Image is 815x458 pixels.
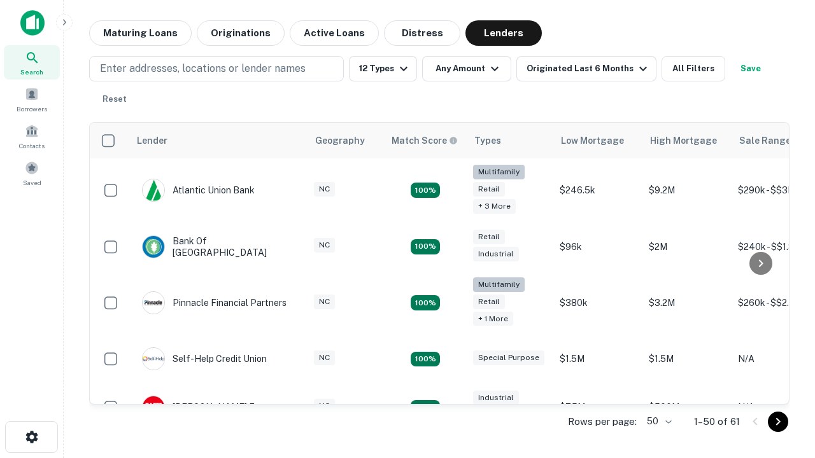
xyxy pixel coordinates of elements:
[142,235,295,258] div: Bank Of [GEOGRAPHIC_DATA]
[4,45,60,80] a: Search
[411,183,440,198] div: Matching Properties: 10, hasApolloMatch: undefined
[384,123,467,158] th: Capitalize uses an advanced AI algorithm to match your search with the best lender. The match sco...
[516,56,656,81] button: Originated Last 6 Months
[143,348,164,370] img: picture
[314,399,335,413] div: NC
[473,230,505,244] div: Retail
[467,123,553,158] th: Types
[308,123,384,158] th: Geography
[94,87,135,112] button: Reset
[553,123,642,158] th: Low Mortgage
[642,223,732,271] td: $2M
[642,158,732,223] td: $9.2M
[314,350,335,365] div: NC
[290,20,379,46] button: Active Loans
[474,133,501,148] div: Types
[411,400,440,415] div: Matching Properties: 14, hasApolloMatch: undefined
[730,56,771,81] button: Save your search to get updates of matches that match your search criteria.
[694,414,740,429] p: 1–50 of 61
[19,141,45,151] span: Contacts
[314,238,335,253] div: NC
[473,165,525,179] div: Multifamily
[739,133,791,148] div: Sale Range
[314,295,335,309] div: NC
[4,119,60,153] a: Contacts
[143,179,164,201] img: picture
[553,223,642,271] td: $96k
[143,236,164,258] img: picture
[129,123,308,158] th: Lender
[20,67,43,77] span: Search
[465,20,542,46] button: Lenders
[650,133,717,148] div: High Mortgage
[642,335,732,383] td: $1.5M
[422,56,511,81] button: Any Amount
[473,182,505,197] div: Retail
[392,134,458,148] div: Capitalize uses an advanced AI algorithm to match your search with the best lender. The match sco...
[568,414,637,429] p: Rows per page:
[349,56,417,81] button: 12 Types
[751,316,815,377] iframe: Chat Widget
[89,20,192,46] button: Maturing Loans
[20,10,45,36] img: capitalize-icon.png
[473,199,516,214] div: + 3 more
[553,335,642,383] td: $1.5M
[23,177,41,188] span: Saved
[143,292,164,314] img: picture
[553,271,642,335] td: $380k
[315,133,365,148] div: Geography
[143,396,164,418] img: picture
[411,295,440,310] div: Matching Properties: 18, hasApolloMatch: undefined
[473,247,519,261] div: Industrial
[473,391,519,405] div: Industrial
[473,295,505,309] div: Retail
[4,82,60,116] a: Borrowers
[553,158,642,223] td: $246.5k
[527,61,651,76] div: Originated Last 6 Months
[314,182,335,197] div: NC
[142,291,287,314] div: Pinnacle Financial Partners
[392,134,455,148] h6: Match Score
[137,133,167,148] div: Lender
[473,312,513,326] div: + 1 more
[642,123,732,158] th: High Mortgage
[142,347,267,370] div: Self-help Credit Union
[553,383,642,431] td: $7.5M
[384,20,460,46] button: Distress
[642,412,674,431] div: 50
[100,61,306,76] p: Enter addresses, locations or lender names
[768,412,788,432] button: Go to next page
[473,277,525,292] div: Multifamily
[142,396,274,419] div: [PERSON_NAME] Fargo
[662,56,725,81] button: All Filters
[473,350,544,365] div: Special Purpose
[642,383,732,431] td: $500M
[642,271,732,335] td: $3.2M
[411,352,440,367] div: Matching Properties: 11, hasApolloMatch: undefined
[411,239,440,254] div: Matching Properties: 15, hasApolloMatch: undefined
[561,133,624,148] div: Low Mortgage
[197,20,285,46] button: Originations
[89,56,344,81] button: Enter addresses, locations or lender names
[17,104,47,114] span: Borrowers
[142,179,255,202] div: Atlantic Union Bank
[4,156,60,190] a: Saved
